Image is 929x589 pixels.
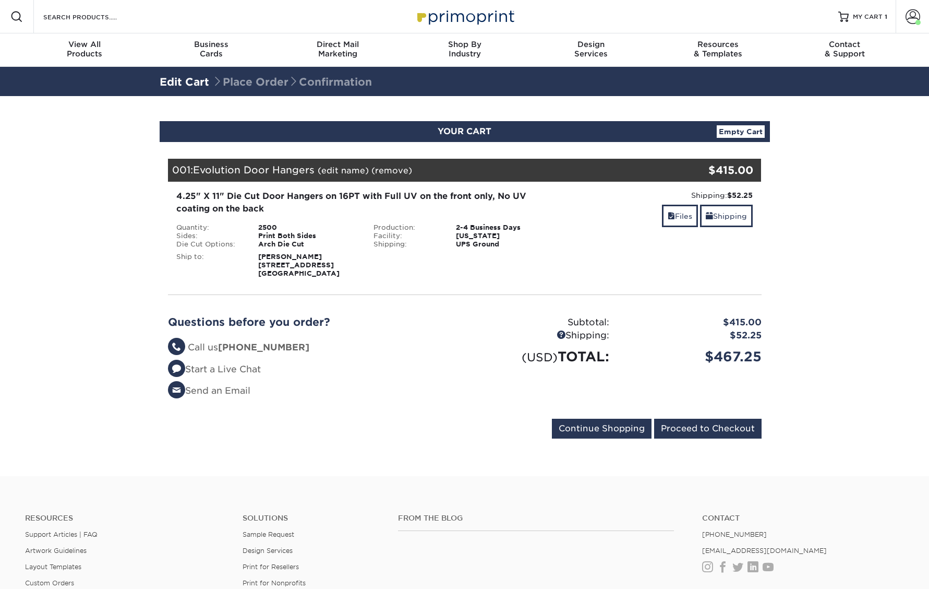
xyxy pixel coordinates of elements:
[258,253,340,277] strong: [PERSON_NAME] [STREET_ADDRESS] [GEOGRAPHIC_DATA]
[571,190,753,201] div: Shipping:
[148,40,274,49] span: Business
[25,547,87,555] a: Artwork Guidelines
[717,125,765,138] a: Empty Cart
[662,205,698,227] a: Files
[465,347,617,367] div: TOTAL:
[25,514,227,523] h4: Resources
[398,514,674,523] h4: From the Blog
[366,232,448,240] div: Facility:
[617,316,769,329] div: $415.00
[318,166,369,175] a: (edit name)
[371,166,412,175] a: (remove)
[25,531,98,538] a: Support Articles | FAQ
[168,316,457,328] h2: Questions before you order?
[168,240,251,249] div: Die Cut Options:
[274,40,401,49] span: Direct Mail
[168,253,251,278] div: Ship to:
[552,419,651,439] input: Continue Shopping
[401,40,528,49] span: Shop By
[168,223,251,232] div: Quantity:
[168,232,251,240] div: Sides:
[168,385,250,396] a: Send an Email
[727,191,753,199] strong: $52.25
[243,547,293,555] a: Design Services
[702,547,827,555] a: [EMAIL_ADDRESS][DOMAIN_NAME]
[448,232,563,240] div: [US_STATE]
[25,563,81,571] a: Layout Templates
[274,40,401,58] div: Marketing
[401,33,528,67] a: Shop ByIndustry
[438,126,491,136] span: YOUR CART
[168,341,457,355] li: Call us
[655,40,781,58] div: & Templates
[212,76,372,88] span: Place Order Confirmation
[700,205,753,227] a: Shipping
[148,40,274,58] div: Cards
[250,232,366,240] div: Print Both Sides
[218,342,309,352] strong: [PHONE_NUMBER]
[413,5,517,28] img: Primoprint
[168,364,261,374] a: Start a Live Chat
[702,514,904,523] a: Contact
[193,164,315,175] span: Evolution Door Hangers
[617,347,769,367] div: $467.25
[148,33,274,67] a: BusinessCards
[617,329,769,343] div: $52.25
[168,159,662,182] div: 001:
[654,419,762,439] input: Proceed to Checkout
[160,76,209,88] a: Edit Cart
[366,240,448,249] div: Shipping:
[21,33,148,67] a: View AllProducts
[465,329,617,343] div: Shipping:
[243,531,294,538] a: Sample Request
[465,316,617,329] div: Subtotal:
[366,223,448,232] div: Production:
[21,40,148,49] span: View All
[528,40,655,49] span: Design
[25,579,74,587] a: Custom Orders
[706,212,713,220] span: shipping
[668,212,675,220] span: files
[662,162,754,178] div: $415.00
[243,514,382,523] h4: Solutions
[243,563,299,571] a: Print for Resellers
[401,40,528,58] div: Industry
[250,240,366,249] div: Arch Die Cut
[781,40,908,58] div: & Support
[448,240,563,249] div: UPS Ground
[21,40,148,58] div: Products
[250,223,366,232] div: 2500
[655,40,781,49] span: Resources
[528,33,655,67] a: DesignServices
[522,350,558,364] small: (USD)
[274,33,401,67] a: Direct MailMarketing
[655,33,781,67] a: Resources& Templates
[781,33,908,67] a: Contact& Support
[448,223,563,232] div: 2-4 Business Days
[702,531,767,538] a: [PHONE_NUMBER]
[885,13,887,20] span: 1
[176,190,556,215] div: 4.25" X 11" Die Cut Door Hangers on 16PT with Full UV on the front only, No UV coating on the back
[42,10,144,23] input: SEARCH PRODUCTS.....
[528,40,655,58] div: Services
[853,13,883,21] span: MY CART
[781,40,908,49] span: Contact
[243,579,306,587] a: Print for Nonprofits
